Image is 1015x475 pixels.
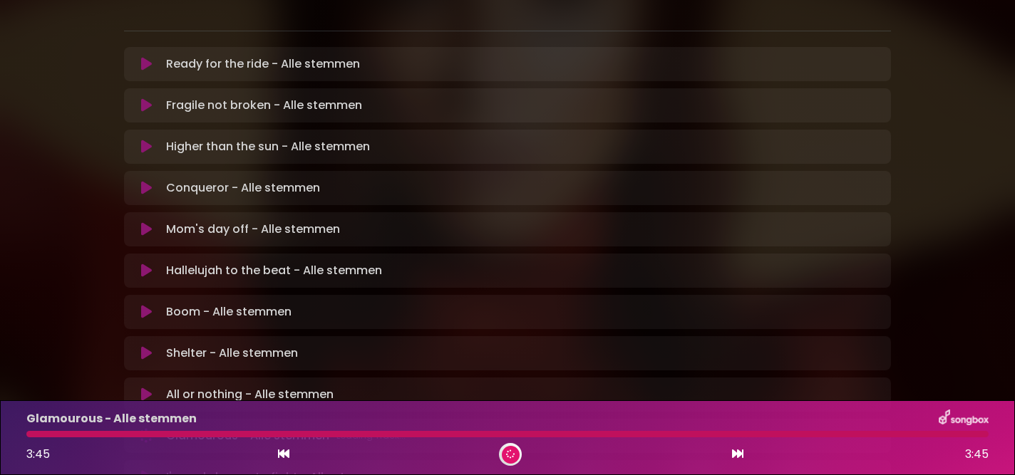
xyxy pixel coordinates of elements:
span: 3:45 [965,446,989,463]
p: Ready for the ride - Alle stemmen [166,56,360,73]
span: 3:45 [26,446,50,462]
p: All or nothing - Alle stemmen [166,386,334,403]
p: Hallelujah to the beat - Alle stemmen [166,262,382,279]
p: Mom's day off - Alle stemmen [166,221,340,238]
img: songbox-logo-white.png [939,409,989,428]
p: Boom - Alle stemmen [166,303,292,320]
p: Glamourous - Alle stemmen [26,410,197,427]
p: Conqueror - Alle stemmen [166,179,320,197]
p: Higher than the sun - Alle stemmen [166,138,370,155]
p: Shelter - Alle stemmen [166,345,298,362]
p: Fragile not broken - Alle stemmen [166,97,362,114]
